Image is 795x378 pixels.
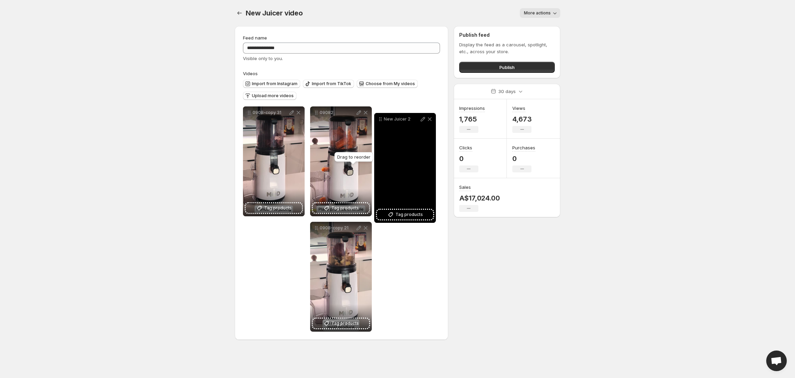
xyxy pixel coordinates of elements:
span: More actions [524,10,551,16]
span: Videos [243,71,258,76]
span: Tag products [395,211,423,218]
h3: Impressions [459,105,485,112]
span: New Juicer video [246,9,303,17]
button: Import from Instagram [243,80,300,88]
h3: Views [512,105,525,112]
button: Publish [459,62,555,73]
p: 4,673 [512,115,531,123]
p: 0908-copy 21 [320,225,355,231]
button: Tag products [313,203,369,213]
p: 09082 [320,110,355,115]
p: 0908-copy 31 [253,110,288,115]
span: Upload more videos [252,93,294,99]
div: 09082Tag products [310,106,372,216]
div: New Juicer 2Tag products [374,113,436,223]
p: Display the feed as a carousel, spotlight, etc., across your store. [459,41,555,55]
div: 0908-copy 21Tag products [310,222,372,332]
p: New Juicer 2 [384,116,419,122]
span: Choose from My videos [366,81,415,87]
span: Tag products [264,205,292,211]
span: Import from Instagram [252,81,297,87]
button: Choose from My videos [357,80,418,88]
h3: Clicks [459,144,472,151]
div: 0908-copy 31Tag products [243,106,305,216]
p: 1,765 [459,115,485,123]
span: Feed name [243,35,267,41]
h3: Purchases [512,144,535,151]
p: 0 [459,154,478,163]
button: Settings [235,8,244,18]
span: Visible only to you. [243,56,283,61]
span: Import from TikTok [312,81,351,87]
div: Open chat [766,351,787,371]
button: Tag products [377,210,433,219]
button: Upload more videos [243,92,296,100]
span: Publish [499,64,515,71]
button: More actions [520,8,560,18]
span: Tag products [331,205,359,211]
button: Tag products [246,203,302,213]
button: Tag products [313,319,369,328]
button: Import from TikTok [303,80,354,88]
h3: Sales [459,184,471,191]
p: 0 [512,154,535,163]
span: Tag products [331,320,359,327]
p: A$17,024.00 [459,194,500,202]
h2: Publish feed [459,32,555,38]
p: 30 days [498,88,516,95]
